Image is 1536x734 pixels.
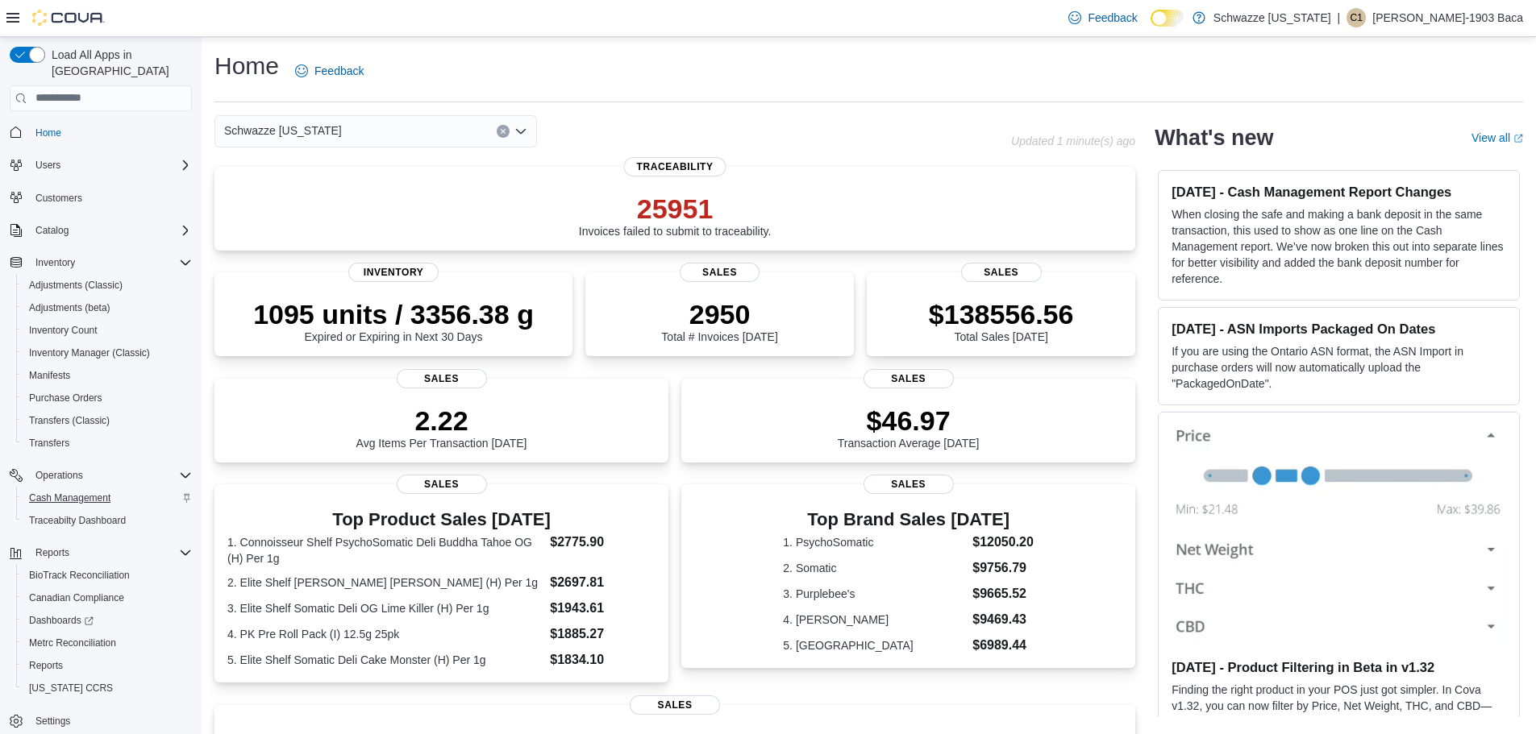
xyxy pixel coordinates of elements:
[23,633,123,653] a: Metrc Reconciliation
[227,652,543,668] dt: 5. Elite Shelf Somatic Deli Cake Monster (H) Per 1g
[29,414,110,427] span: Transfers (Classic)
[3,154,198,176] button: Users
[16,409,198,432] button: Transfers (Classic)
[579,193,772,225] p: 25951
[397,369,487,388] span: Sales
[23,588,131,608] a: Canadian Compliance
[29,279,123,292] span: Adjustments (Classic)
[348,263,439,282] span: Inventory
[1172,321,1506,337] h3: [DATE] - ASN Imports Packaged On Dates
[35,469,83,482] span: Operations
[783,612,966,628] dt: 4. [PERSON_NAME]
[29,301,110,314] span: Adjustments (beta)
[45,47,192,79] span: Load All Apps in [GEOGRAPHIC_DATA]
[961,263,1042,282] span: Sales
[29,466,89,485] button: Operations
[29,221,192,240] span: Catalog
[783,510,1034,529] h3: Top Brand Sales [DATE]
[29,543,192,562] span: Reports
[838,404,980,450] div: Transaction Average [DATE]
[289,55,370,87] a: Feedback
[29,253,192,272] span: Inventory
[23,433,192,453] span: Transfers
[1347,8,1366,27] div: Carlos-1903 Baca
[661,298,777,330] p: 2950
[838,404,980,437] p: $46.97
[35,715,70,728] span: Settings
[23,611,192,630] span: Dashboards
[29,711,77,731] a: Settings
[23,511,132,530] a: Traceabilty Dashboard
[16,609,198,632] a: Dashboards
[680,263,760,282] span: Sales
[314,63,364,79] span: Feedback
[16,274,198,297] button: Adjustments (Classic)
[550,650,656,670] dd: $1834.10
[35,126,61,139] span: Home
[1155,125,1273,151] h2: What's new
[16,432,198,454] button: Transfers
[23,298,192,317] span: Adjustments (beta)
[972,584,1034,603] dd: $9665.52
[23,411,116,430] a: Transfers (Classic)
[972,636,1034,655] dd: $6989.44
[16,342,198,364] button: Inventory Manager (Classic)
[550,599,656,618] dd: $1943.61
[16,487,198,509] button: Cash Management
[29,637,116,649] span: Metrc Reconciliation
[1172,206,1506,287] p: When closing the safe and making a bank deposit in the same transaction, this used to show as one...
[16,564,198,587] button: BioTrack Reconciliation
[23,366,192,385] span: Manifests
[397,475,487,494] span: Sales
[29,614,94,627] span: Dashboards
[29,682,113,695] span: [US_STATE] CCRS
[253,298,534,343] div: Expired or Expiring in Next 30 Days
[29,156,67,175] button: Users
[783,560,966,576] dt: 2. Somatic
[783,586,966,602] dt: 3. Purplebee's
[1471,131,1523,144] a: View allExternal link
[1372,8,1523,27] p: [PERSON_NAME]-1903 Baca
[23,276,129,295] a: Adjustments (Classic)
[3,464,198,487] button: Operations
[23,488,192,508] span: Cash Management
[16,364,198,387] button: Manifests
[356,404,527,450] div: Avg Items Per Transaction [DATE]
[929,298,1074,330] p: $138556.56
[227,600,543,616] dt: 3. Elite Shelf Somatic Deli OG Lime Killer (H) Per 1g
[29,466,192,485] span: Operations
[23,321,192,340] span: Inventory Count
[35,192,82,205] span: Customers
[23,366,77,385] a: Manifests
[16,387,198,409] button: Purchase Orders
[29,543,76,562] button: Reports
[29,156,192,175] span: Users
[1338,8,1341,27] p: |
[23,588,192,608] span: Canadian Compliance
[783,637,966,653] dt: 5. [GEOGRAPHIC_DATA]
[23,343,156,363] a: Inventory Manager (Classic)
[550,573,656,592] dd: $2697.81
[23,678,119,698] a: [US_STATE] CCRS
[29,346,150,359] span: Inventory Manager (Classic)
[972,558,1034,578] dd: $9756.79
[16,587,198,609] button: Canadian Compliance
[1351,8,1363,27] span: C1
[227,510,656,529] h3: Top Product Sales [DATE]
[864,475,954,494] span: Sales
[35,546,69,559] span: Reports
[497,125,510,138] button: Clear input
[929,298,1074,343] div: Total Sales [DATE]
[29,369,70,382] span: Manifests
[550,624,656,644] dd: $1885.27
[23,276,192,295] span: Adjustments (Classic)
[1151,10,1184,27] input: Dark Mode
[23,388,192,408] span: Purchase Orders
[1213,8,1331,27] p: Schwazze [US_STATE]
[29,591,124,604] span: Canadian Compliance
[224,121,342,140] span: Schwazze [US_STATE]
[29,437,69,450] span: Transfers
[661,298,777,343] div: Total # Invoices [DATE]
[16,297,198,319] button: Adjustments (beta)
